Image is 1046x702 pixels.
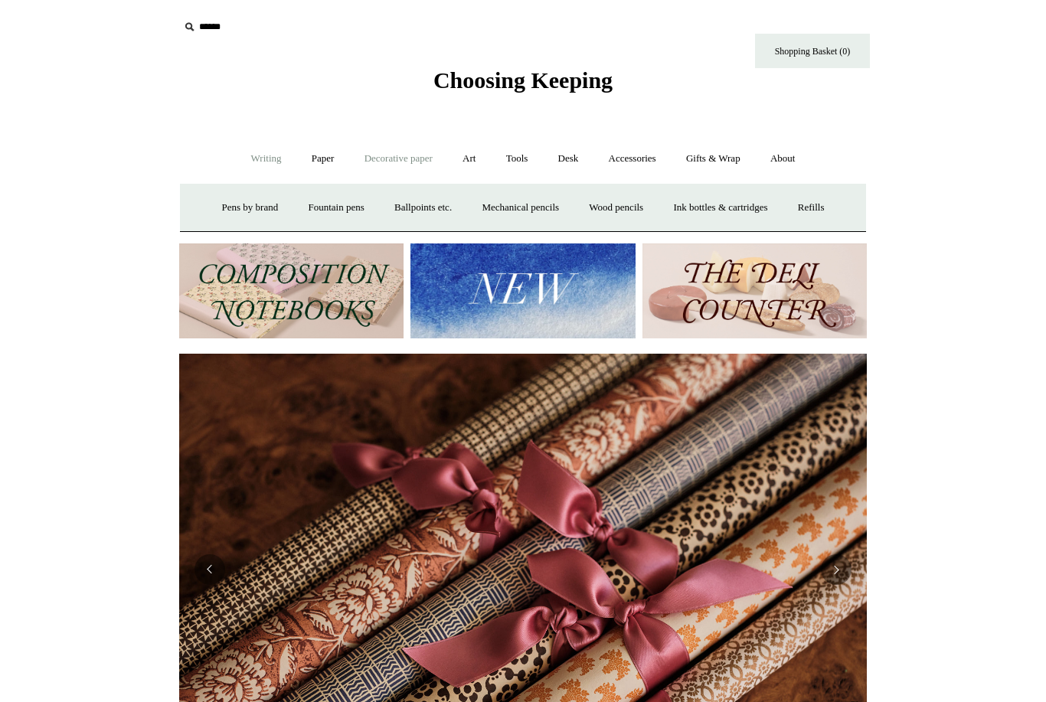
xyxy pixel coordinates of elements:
button: Previous [194,554,225,585]
a: Tools [492,139,542,179]
a: Paper [298,139,348,179]
a: Mechanical pencils [468,188,573,228]
a: Art [449,139,489,179]
span: Choosing Keeping [433,67,613,93]
button: Next [821,554,852,585]
img: The Deli Counter [642,243,867,339]
a: Decorative paper [351,139,446,179]
a: Shopping Basket (0) [755,34,870,68]
a: Ink bottles & cartridges [659,188,781,228]
a: Accessories [595,139,670,179]
a: Choosing Keeping [433,80,613,90]
a: Desk [544,139,593,179]
a: Gifts & Wrap [672,139,754,179]
a: Ballpoints etc. [381,188,466,228]
a: Wood pencils [575,188,657,228]
img: New.jpg__PID:f73bdf93-380a-4a35-bcfe-7823039498e1 [410,243,635,339]
a: Fountain pens [294,188,378,228]
a: Writing [237,139,296,179]
a: About [757,139,809,179]
a: Pens by brand [208,188,293,228]
a: Refills [784,188,838,228]
img: 202302 Composition ledgers.jpg__PID:69722ee6-fa44-49dd-a067-31375e5d54ec [179,243,404,339]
